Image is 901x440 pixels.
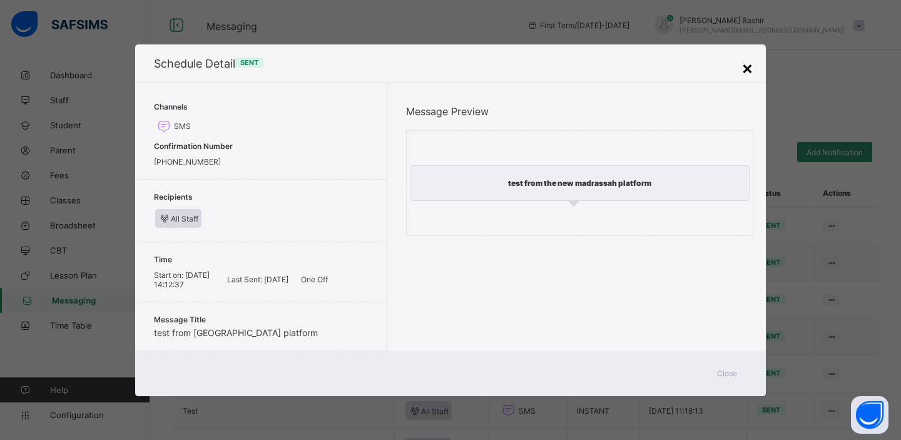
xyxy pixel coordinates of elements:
span: All Staff [158,213,198,223]
span: Recipients [154,192,193,202]
div: test from the new madrassah platform [410,165,750,201]
span: Schedule Detail [154,57,747,70]
span: Last Sent: [227,275,262,284]
span: [DATE] [227,275,288,284]
i: SMS Channel [155,119,173,134]
span: One Off [301,275,328,284]
span: test from [GEOGRAPHIC_DATA] platform [154,327,318,338]
span: Confirmation Number [154,141,233,151]
span: Message Preview [406,105,753,118]
button: Open asap [851,396,888,434]
span: Channels [154,102,188,111]
div: × [741,57,753,78]
span: Close [717,369,737,378]
div: [PHONE_NUMBER] [154,157,368,166]
span: Start on: [154,270,183,280]
span: Time [154,255,172,264]
span: Message Title [154,315,368,324]
span: [DATE] 14:12:37 [154,270,210,289]
span: SMS [174,121,191,131]
span: Sent [240,58,258,67]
